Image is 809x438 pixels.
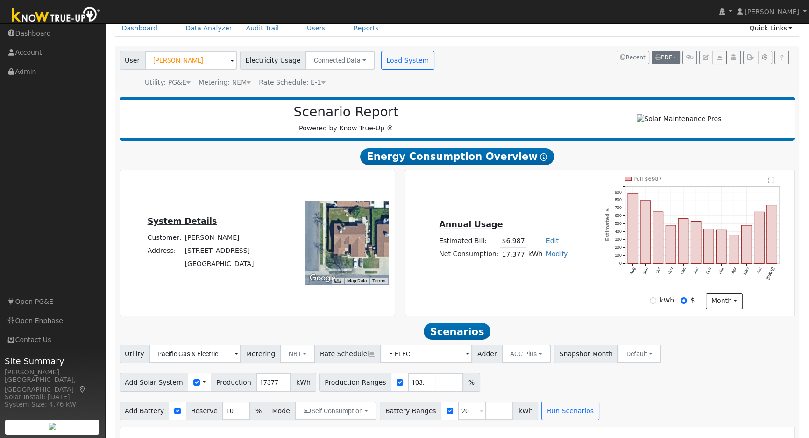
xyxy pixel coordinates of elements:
[716,230,726,263] rect: onclick=""
[667,266,674,275] text: Nov
[438,234,500,248] td: Estimated Bill:
[615,190,622,194] text: 900
[729,235,739,264] rect: onclick=""
[554,345,618,363] span: Snapshot Month
[146,244,183,258] td: Address:
[758,51,772,64] button: Settings
[743,51,758,64] button: Export Interval Data
[500,248,526,261] td: 17,377
[692,266,699,274] text: Jan
[360,148,554,165] span: Energy Consumption Overview
[541,402,599,420] button: Run Scenarios
[546,250,568,258] a: Modify
[372,278,385,283] a: Terms
[604,208,610,241] text: Estimated $
[183,258,255,271] td: [GEOGRAPHIC_DATA]
[705,266,712,275] text: Feb
[5,367,100,377] div: [PERSON_NAME]
[78,386,87,393] a: Map
[438,248,500,261] td: Net Consumption:
[546,237,559,244] a: Edit
[120,345,150,363] span: Utility
[178,20,239,37] a: Data Analyzer
[500,234,526,248] td: $6,987
[717,266,724,275] text: Mar
[120,402,170,420] span: Add Battery
[186,402,223,420] span: Reserve
[615,253,622,258] text: 100
[347,278,367,284] button: Map Data
[745,8,799,15] span: [PERSON_NAME]
[380,345,472,363] input: Select a Rate Schedule
[300,20,333,37] a: Users
[307,272,338,284] a: Open this area in Google Maps (opens a new window)
[5,355,100,367] span: Site Summary
[637,114,721,124] img: Solar Maintenance Pros
[652,51,680,64] button: PDF
[199,78,251,87] div: Metering: NEM
[629,266,636,275] text: Aug
[314,345,381,363] span: Rate Schedule
[146,231,183,244] td: Customer:
[259,79,326,86] span: Alias: HE1
[615,245,622,250] text: 200
[5,375,100,395] div: [GEOGRAPHIC_DATA], [GEOGRAPHIC_DATA]
[267,402,295,420] span: Mode
[655,54,672,61] span: PDF
[5,400,100,409] div: System Size: 4.76 kW
[129,104,563,120] h2: Scenario Report
[641,266,649,275] text: Sep
[703,229,714,264] rect: onclick=""
[145,51,237,70] input: Select a User
[767,205,777,264] rect: onclick=""
[463,373,480,392] span: %
[49,423,56,430] img: retrieve
[307,272,338,284] img: Google
[120,373,189,392] span: Add Solar System
[305,51,375,70] button: Connected Data
[380,402,441,420] span: Battery Ranges
[439,220,503,229] u: Annual Usage
[513,402,538,420] span: kWh
[319,373,391,392] span: Production Ranges
[766,266,775,280] text: [DATE]
[731,266,738,274] text: Apr
[654,266,661,274] text: Oct
[183,244,255,258] td: [STREET_ADDRESS]
[699,51,712,64] button: Edit User
[615,229,622,234] text: 400
[617,345,661,363] button: Default
[334,278,341,284] button: Keyboard shortcuts
[628,193,638,263] rect: onclick=""
[472,345,502,363] span: Adder
[5,392,100,402] div: Solar Install: [DATE]
[769,177,775,184] text: 
[291,373,316,392] span: kWh
[666,225,676,264] rect: onclick=""
[640,201,651,264] rect: onclick=""
[615,237,622,242] text: 300
[682,51,697,64] button: Generate Report Link
[615,221,622,226] text: 500
[145,78,191,87] div: Utility: PG&E
[148,216,217,226] u: System Details
[754,212,765,263] rect: onclick=""
[681,297,687,304] input: $
[660,295,674,305] label: kWh
[679,266,687,275] text: Dec
[381,51,434,70] button: Load System
[502,345,551,363] button: ACC Plus
[743,266,750,276] text: May
[540,153,547,161] i: Show Help
[115,20,165,37] a: Dashboard
[347,20,386,37] a: Reports
[712,51,726,64] button: Multi-Series Graph
[633,176,662,182] text: Pull $6987
[295,402,376,420] button: Self Consumption
[615,213,622,218] text: 600
[120,51,145,70] span: User
[239,20,286,37] a: Audit Trail
[124,104,568,133] div: Powered by Know True-Up ®
[615,205,622,210] text: 700
[183,231,255,244] td: [PERSON_NAME]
